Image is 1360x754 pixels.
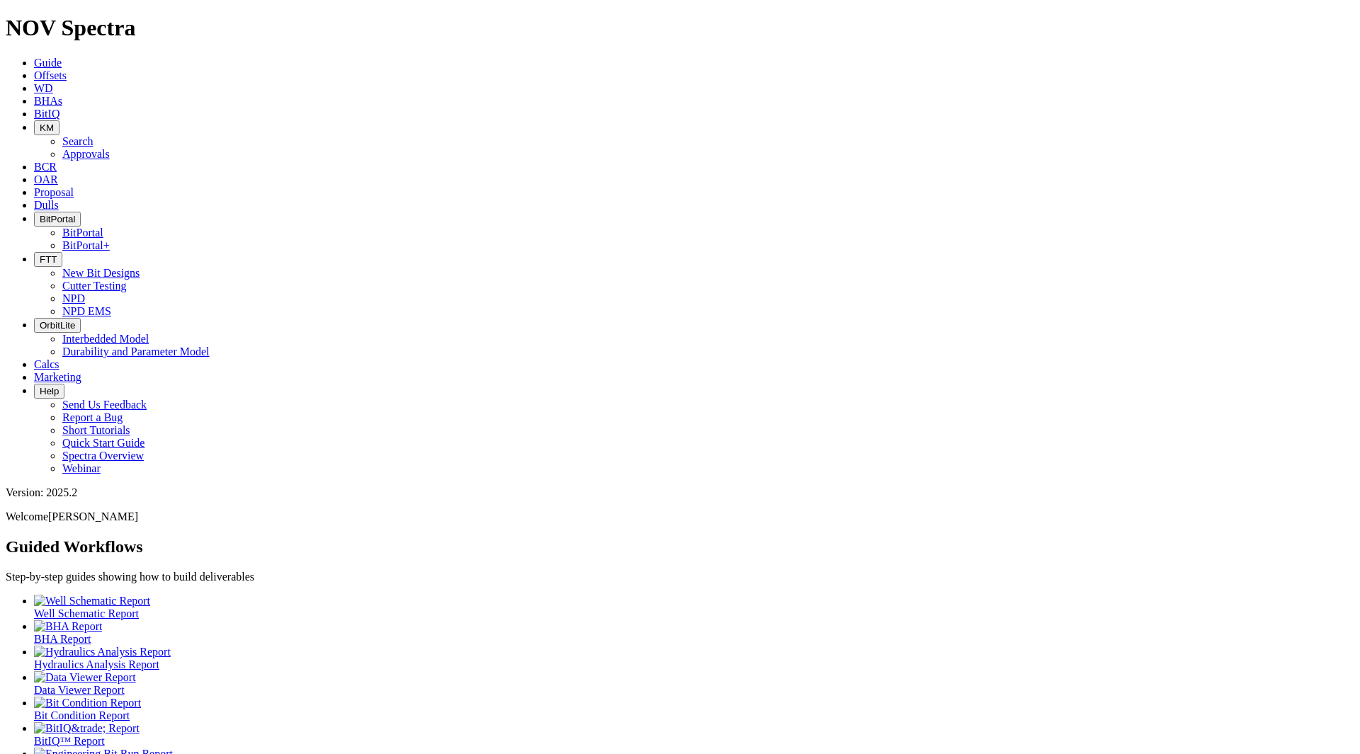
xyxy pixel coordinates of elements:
img: Bit Condition Report [34,697,141,709]
div: Version: 2025.2 [6,486,1354,499]
a: Offsets [34,69,67,81]
h2: Guided Workflows [6,537,1354,556]
span: BHA Report [34,633,91,645]
button: Help [34,384,64,399]
button: KM [34,120,59,135]
button: FTT [34,252,62,267]
span: BitIQ™ Report [34,735,105,747]
a: BitIQ&trade; Report BitIQ™ Report [34,722,1354,747]
span: FTT [40,254,57,265]
span: Well Schematic Report [34,607,139,619]
a: WD [34,82,53,94]
img: Well Schematic Report [34,595,150,607]
a: Marketing [34,371,81,383]
a: Calcs [34,358,59,370]
a: Search [62,135,93,147]
span: Hydraulics Analysis Report [34,658,159,670]
button: BitPortal [34,212,81,227]
a: Webinar [62,462,101,474]
a: Proposal [34,186,74,198]
a: NPD [62,292,85,304]
span: [PERSON_NAME] [48,510,138,522]
a: OAR [34,173,58,185]
a: BitIQ [34,108,59,120]
p: Welcome [6,510,1354,523]
span: Data Viewer Report [34,684,125,696]
p: Step-by-step guides showing how to build deliverables [6,571,1354,583]
a: NPD EMS [62,305,111,317]
a: Spectra Overview [62,450,144,462]
img: Data Viewer Report [34,671,136,684]
a: Durability and Parameter Model [62,345,210,358]
a: BitPortal [62,227,103,239]
img: Hydraulics Analysis Report [34,646,171,658]
img: BitIQ&trade; Report [34,722,140,735]
span: Help [40,386,59,396]
a: Hydraulics Analysis Report Hydraulics Analysis Report [34,646,1354,670]
a: Quick Start Guide [62,437,144,449]
a: Short Tutorials [62,424,130,436]
span: OrbitLite [40,320,75,331]
span: Bit Condition Report [34,709,130,721]
span: KM [40,122,54,133]
img: BHA Report [34,620,102,633]
button: OrbitLite [34,318,81,333]
a: Report a Bug [62,411,123,423]
a: Well Schematic Report Well Schematic Report [34,595,1354,619]
a: Guide [34,57,62,69]
a: BHA Report BHA Report [34,620,1354,645]
a: Dulls [34,199,59,211]
a: BitPortal+ [62,239,110,251]
a: Cutter Testing [62,280,127,292]
a: New Bit Designs [62,267,140,279]
span: BitPortal [40,214,75,224]
a: BHAs [34,95,62,107]
a: Interbedded Model [62,333,149,345]
a: Send Us Feedback [62,399,147,411]
h1: NOV Spectra [6,15,1354,41]
a: Approvals [62,148,110,160]
a: BCR [34,161,57,173]
a: Bit Condition Report Bit Condition Report [34,697,1354,721]
a: Data Viewer Report Data Viewer Report [34,671,1354,696]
